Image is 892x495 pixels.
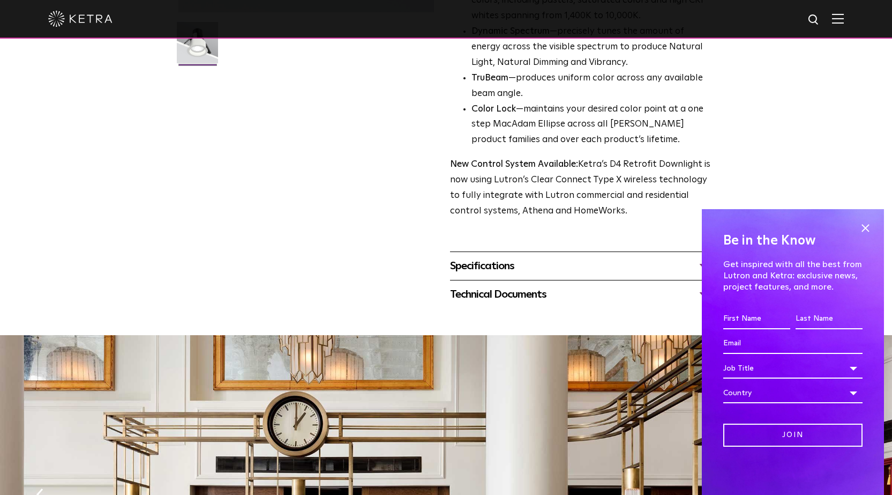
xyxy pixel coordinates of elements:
input: Last Name [796,309,863,329]
li: —produces uniform color across any available beam angle. [471,71,711,102]
input: Email [723,334,863,354]
div: Specifications [450,257,711,275]
input: Join [723,424,863,447]
h4: Be in the Know [723,231,863,251]
strong: TruBeam [471,73,508,83]
li: —maintains your desired color point at a one step MacAdam Ellipse across all [PERSON_NAME] produc... [471,102,711,149]
strong: Color Lock [471,105,516,114]
img: search icon [807,13,821,27]
strong: New Control System Available: [450,160,578,169]
div: Country [723,383,863,403]
img: Hamburger%20Nav.svg [832,13,844,24]
input: First Name [723,309,790,329]
img: ketra-logo-2019-white [48,11,113,27]
div: Technical Documents [450,286,711,303]
li: —precisely tunes the amount of energy across the visible spectrum to produce Natural Light, Natur... [471,24,711,71]
div: Job Title [723,358,863,379]
img: D4R Retrofit Downlight [177,22,218,71]
p: Ketra’s D4 Retrofit Downlight is now using Lutron’s Clear Connect Type X wireless technology to f... [450,157,711,219]
p: Get inspired with all the best from Lutron and Ketra: exclusive news, project features, and more. [723,259,863,292]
